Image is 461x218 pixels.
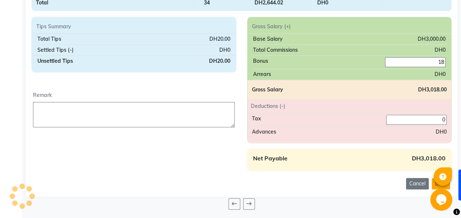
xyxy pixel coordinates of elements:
[37,46,74,54] div: Settled Tips (-)
[252,86,283,94] div: Gross Salary
[219,46,230,54] div: DH0
[436,128,447,136] div: DH0
[432,178,450,189] button: Save
[253,70,271,78] div: Arrears
[253,35,283,43] div: Base Salary
[32,23,236,30] div: Tips Summary
[253,57,268,67] div: Bonus
[246,102,442,110] div: Deductions (-)
[253,155,288,162] h6: Net Payable
[406,178,429,189] button: Cancel
[37,57,73,65] div: Unsettled Tips
[430,189,454,211] iframe: chat widget
[418,35,446,43] div: DH3,000.00
[435,46,446,54] div: DH0
[248,23,451,30] div: Gross Salary (+)
[412,155,446,162] h6: DH3,018.00
[252,128,276,136] div: Advances
[252,115,261,125] div: Tax
[418,86,447,94] div: DH3,018.00
[435,70,446,78] div: DH0
[33,91,235,99] div: Remark
[209,57,230,65] div: DH20.00
[37,35,61,43] div: Total Tips
[253,46,298,54] div: Total Commissions
[209,35,230,43] div: DH20.00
